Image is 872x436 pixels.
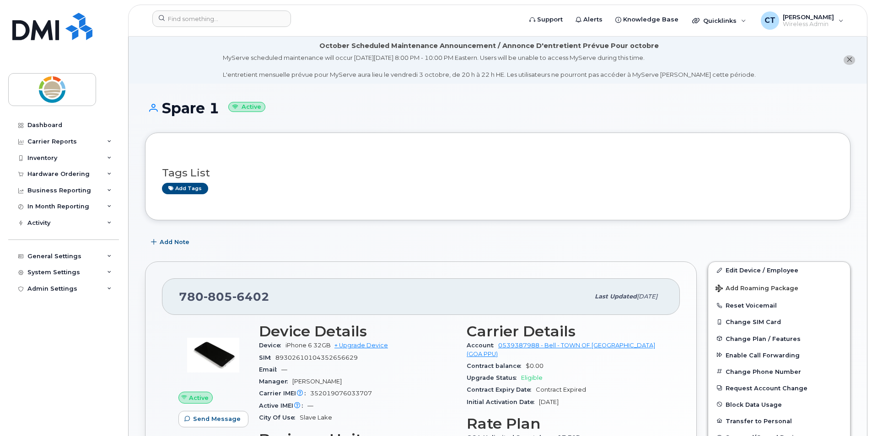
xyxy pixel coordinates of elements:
[708,396,850,413] button: Block Data Usage
[189,393,209,402] span: Active
[223,53,756,79] div: MyServe scheduled maintenance will occur [DATE][DATE] 8:00 PM - 10:00 PM Eastern. Users will be u...
[145,100,850,116] h1: Spare 1
[259,342,285,349] span: Device
[281,366,287,373] span: —
[178,411,248,427] button: Send Message
[467,342,655,357] a: 0539387988 - Bell - TOWN OF [GEOGRAPHIC_DATA] (GOA PPU)
[521,374,543,381] span: Eligible
[193,415,241,423] span: Send Message
[716,285,798,293] span: Add Roaming Package
[467,342,498,349] span: Account
[186,328,241,383] img: image20231002-3703462-1wx6rma.jpeg
[259,390,310,397] span: Carrier IMEI
[539,399,559,405] span: [DATE]
[160,238,189,246] span: Add Note
[319,41,659,51] div: October Scheduled Maintenance Announcement / Annonce D'entretient Prévue Pour octobre
[708,278,850,297] button: Add Roaming Package
[162,183,208,194] a: Add tags
[307,402,313,409] span: —
[467,386,536,393] span: Contract Expiry Date
[334,342,388,349] a: + Upgrade Device
[708,262,850,278] a: Edit Device / Employee
[708,297,850,314] button: Reset Voicemail
[162,167,834,179] h3: Tags List
[726,351,800,358] span: Enable Call Forwarding
[467,399,539,405] span: Initial Activation Date
[467,362,526,369] span: Contract balance
[275,354,358,361] span: 89302610104352656629
[228,102,265,112] small: Active
[844,55,855,65] button: close notification
[467,374,521,381] span: Upgrade Status
[259,402,307,409] span: Active IMEI
[526,362,544,369] span: $0.00
[204,290,232,303] span: 805
[232,290,269,303] span: 6402
[595,293,637,300] span: Last updated
[292,378,342,385] span: [PERSON_NAME]
[708,314,850,330] button: Change SIM Card
[708,413,850,429] button: Transfer to Personal
[179,290,269,303] span: 780
[467,323,663,340] h3: Carrier Details
[259,323,456,340] h3: Device Details
[145,234,197,250] button: Add Note
[259,378,292,385] span: Manager
[708,330,850,347] button: Change Plan / Features
[310,390,372,397] span: 352019076033707
[467,415,663,432] h3: Rate Plan
[726,335,801,342] span: Change Plan / Features
[259,366,281,373] span: Email
[536,386,586,393] span: Contract Expired
[300,414,332,421] span: Slave Lake
[285,342,331,349] span: iPhone 6 32GB
[708,363,850,380] button: Change Phone Number
[708,380,850,396] button: Request Account Change
[708,347,850,363] button: Enable Call Forwarding
[637,293,657,300] span: [DATE]
[259,414,300,421] span: City Of Use
[259,354,275,361] span: SIM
